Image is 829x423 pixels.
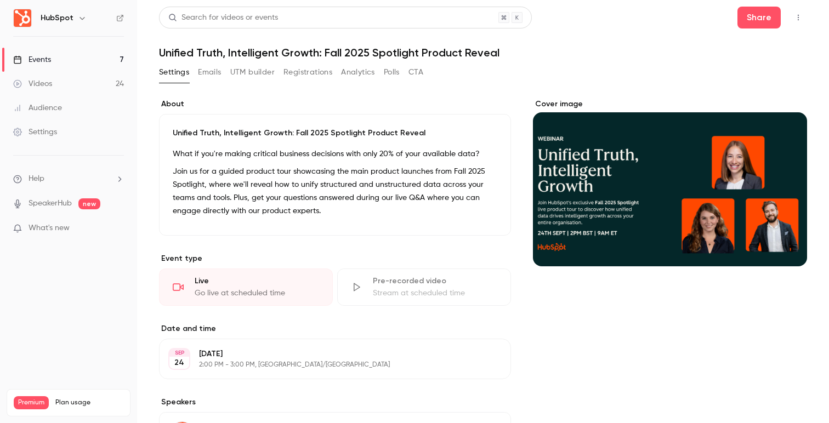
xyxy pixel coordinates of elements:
[174,357,184,368] p: 24
[195,288,319,299] div: Go live at scheduled time
[533,99,807,110] label: Cover image
[55,398,123,407] span: Plan usage
[198,64,221,81] button: Emails
[373,276,497,287] div: Pre-recorded video
[159,64,189,81] button: Settings
[29,222,70,234] span: What's new
[373,288,497,299] div: Stream at scheduled time
[159,397,511,408] label: Speakers
[169,349,189,357] div: SEP
[13,102,62,113] div: Audience
[737,7,781,28] button: Share
[13,54,51,65] div: Events
[159,323,511,334] label: Date and time
[29,173,44,185] span: Help
[13,127,57,138] div: Settings
[14,9,31,27] img: HubSpot
[283,64,332,81] button: Registrations
[199,348,453,359] p: [DATE]
[78,198,100,209] span: new
[168,12,278,24] div: Search for videos or events
[14,396,49,409] span: Premium
[173,128,497,139] p: Unified Truth, Intelligent Growth: Fall 2025 Spotlight Product Reveal
[533,99,807,266] section: Cover image
[111,224,124,233] iframe: Noticeable Trigger
[408,64,423,81] button: CTA
[13,78,52,89] div: Videos
[173,147,497,161] p: What if you're making critical business decisions with only 20% of your available data?
[41,13,73,24] h6: HubSpot
[341,64,375,81] button: Analytics
[337,268,511,306] div: Pre-recorded videoStream at scheduled time
[159,253,511,264] p: Event type
[159,268,333,306] div: LiveGo live at scheduled time
[384,64,400,81] button: Polls
[13,173,124,185] li: help-dropdown-opener
[230,64,275,81] button: UTM builder
[159,46,807,59] h1: Unified Truth, Intelligent Growth: Fall 2025 Spotlight Product Reveal
[159,99,511,110] label: About
[199,361,453,369] p: 2:00 PM - 3:00 PM, [GEOGRAPHIC_DATA]/[GEOGRAPHIC_DATA]
[29,198,72,209] a: SpeakerHub
[195,276,319,287] div: Live
[173,165,497,218] p: Join us for a guided product tour showcasing the main product launches from Fall 2025 Spotlight, ...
